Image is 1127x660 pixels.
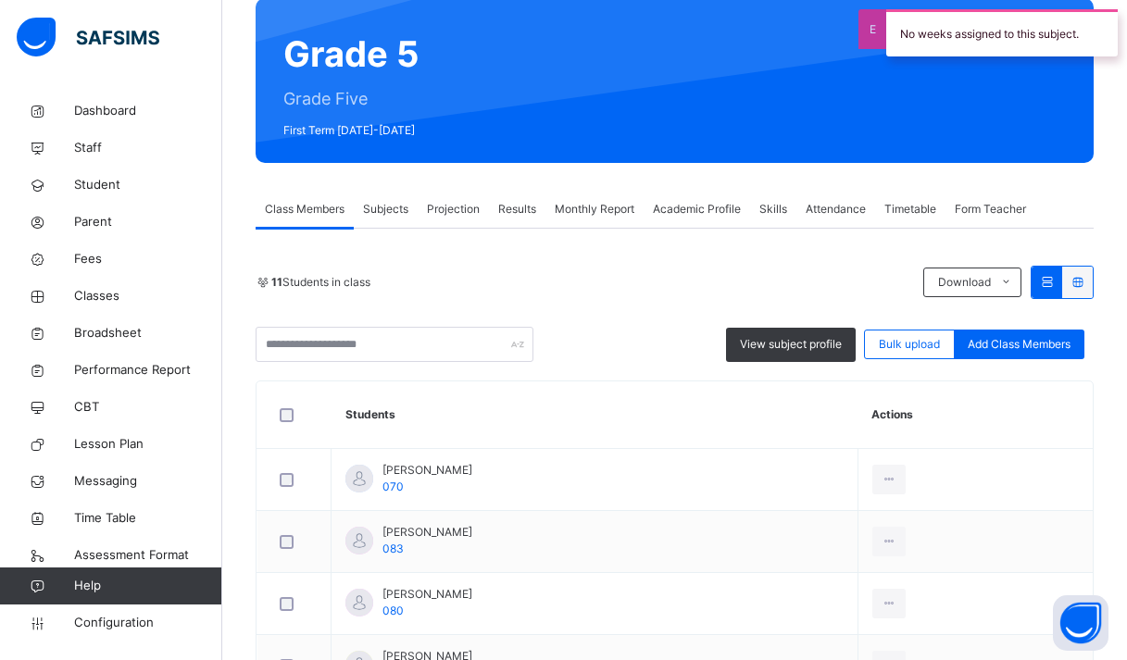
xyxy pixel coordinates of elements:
span: Configuration [74,614,221,632]
span: Performance Report [74,361,222,380]
span: Subjects [363,201,408,218]
button: Open asap [1053,595,1108,651]
span: Classes [74,287,222,305]
span: 070 [382,479,404,493]
span: Academic Profile [653,201,741,218]
span: 080 [382,604,404,617]
span: [PERSON_NAME] [382,586,472,603]
span: Bulk upload [879,336,940,353]
span: Class Members [265,201,344,218]
span: [PERSON_NAME] [382,524,472,541]
span: Add Class Members [968,336,1071,353]
span: Time Table [74,509,222,528]
span: Students in class [271,274,370,291]
span: Parent [74,213,222,231]
span: Fees [74,250,222,268]
span: Skills [759,201,787,218]
span: Help [74,577,221,595]
span: Download [938,274,991,291]
span: Student [74,176,222,194]
span: Dashboard [74,102,222,120]
span: Assessment Format [74,546,222,565]
th: Students [332,381,858,449]
img: safsims [17,18,159,56]
span: Attendance [806,201,866,218]
th: Actions [858,381,1093,449]
span: Projection [427,201,480,218]
span: Monthly Report [555,201,634,218]
span: Staff [74,139,222,157]
span: 083 [382,542,404,555]
span: [PERSON_NAME] [382,462,472,479]
span: Broadsheet [74,324,222,342]
span: Messaging [74,472,222,491]
span: First Term [DATE]-[DATE] [283,122,419,139]
span: View subject profile [740,336,842,353]
span: Results [498,201,536,218]
span: CBT [74,398,222,417]
span: Timetable [884,201,936,218]
b: 11 [271,275,282,289]
span: Form Teacher [955,201,1026,218]
span: Lesson Plan [74,435,222,454]
div: No weeks assigned to this subject. [886,9,1118,56]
